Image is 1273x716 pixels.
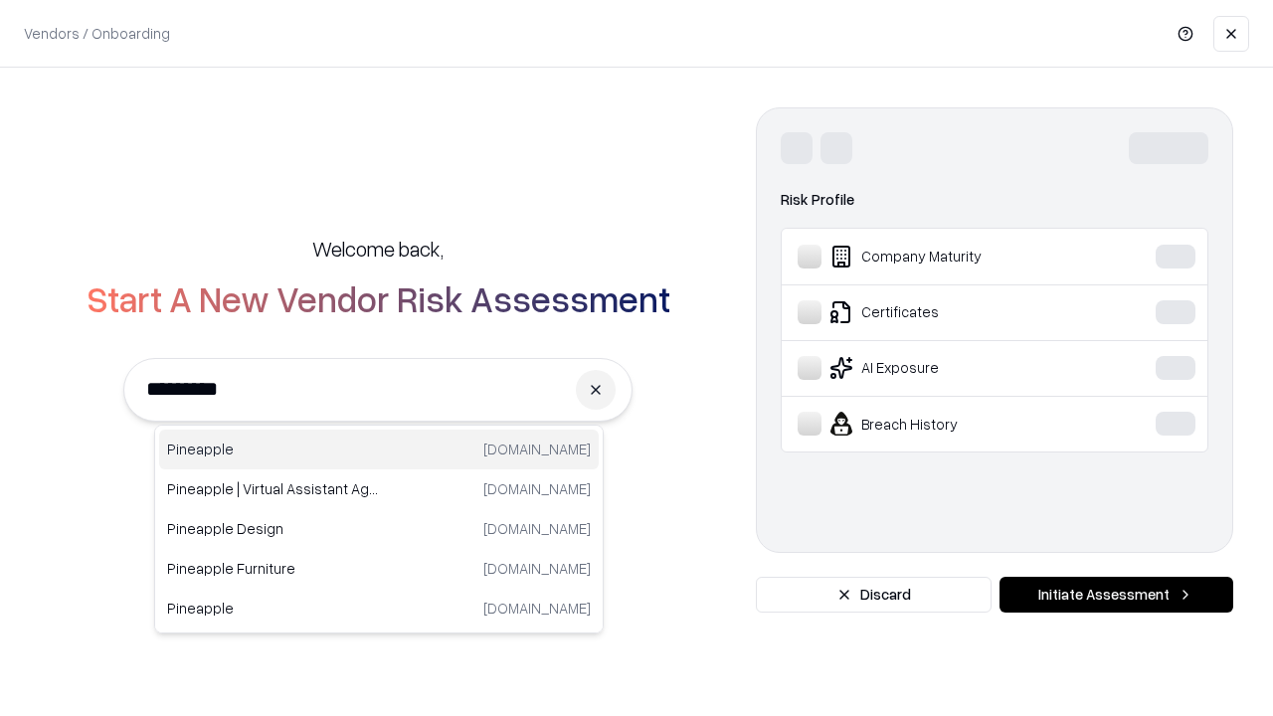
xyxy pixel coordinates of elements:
[798,412,1095,436] div: Breach History
[167,439,379,459] p: Pineapple
[798,245,1095,268] div: Company Maturity
[312,235,444,263] h5: Welcome back,
[781,188,1208,212] div: Risk Profile
[154,425,604,633] div: Suggestions
[483,518,591,539] p: [DOMAIN_NAME]
[167,518,379,539] p: Pineapple Design
[1000,577,1233,613] button: Initiate Assessment
[483,478,591,499] p: [DOMAIN_NAME]
[798,356,1095,380] div: AI Exposure
[167,558,379,579] p: Pineapple Furniture
[756,577,992,613] button: Discard
[167,478,379,499] p: Pineapple | Virtual Assistant Agency
[167,598,379,619] p: Pineapple
[483,558,591,579] p: [DOMAIN_NAME]
[483,598,591,619] p: [DOMAIN_NAME]
[87,278,670,318] h2: Start A New Vendor Risk Assessment
[483,439,591,459] p: [DOMAIN_NAME]
[798,300,1095,324] div: Certificates
[24,23,170,44] p: Vendors / Onboarding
